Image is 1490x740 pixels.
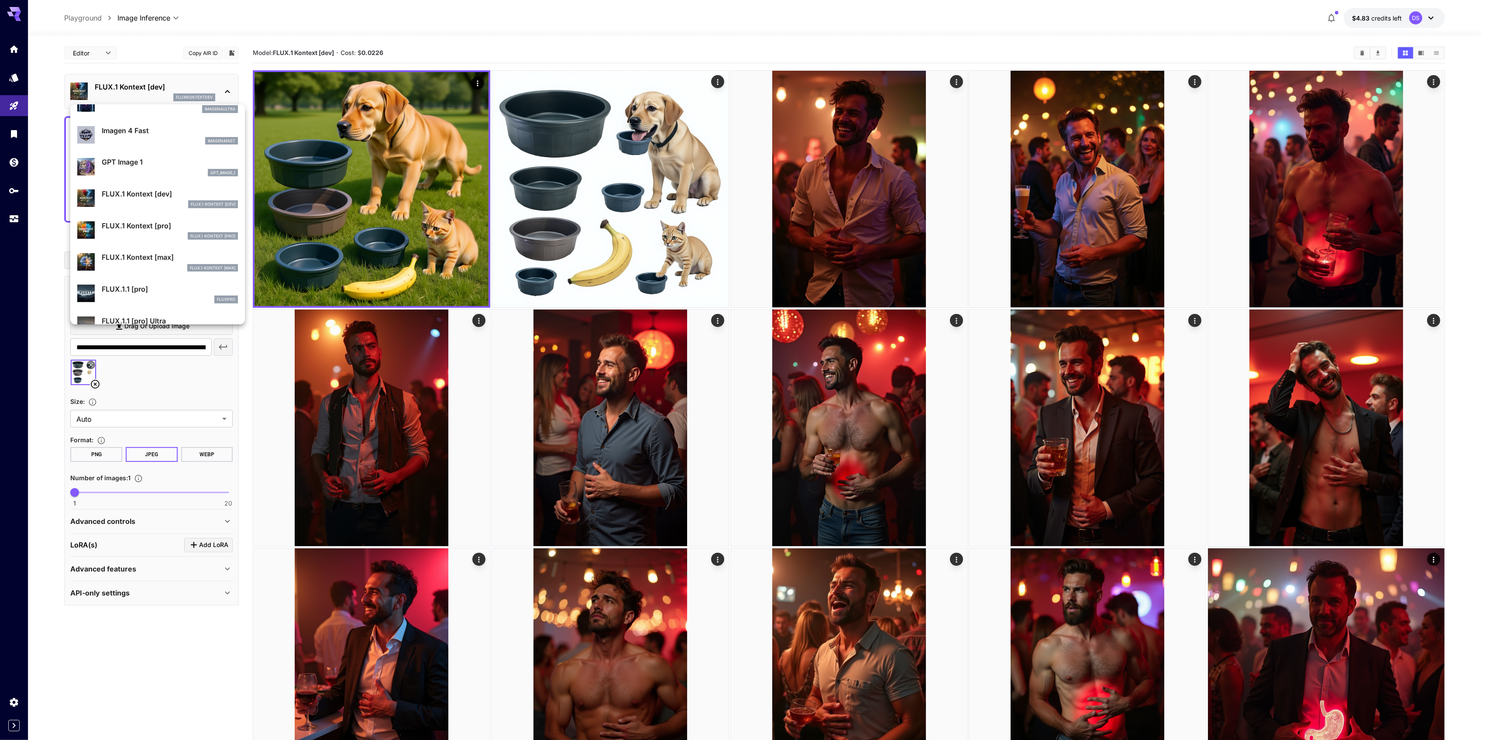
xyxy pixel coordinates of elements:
div: Imagen 4 Fastimagen4fast [77,122,238,148]
p: FLUX.1 Kontext [pro] [190,233,235,239]
p: FLUX.1.1 [pro] Ultra [102,316,238,326]
p: fluxpro [217,296,235,303]
p: FLUX.1 Kontext [dev] [191,201,235,207]
div: FLUX.1.1 [pro] Ultra [77,312,238,339]
p: imagen4ultra [205,106,235,112]
p: FLUX.1 Kontext [dev] [102,189,238,199]
p: FLUX.1.1 [pro] [102,284,238,294]
p: imagen4fast [208,138,235,144]
div: FLUX.1 Kontext [max]FLUX.1 Kontext [max] [77,248,238,275]
div: FLUX.1 Kontext [dev]FLUX.1 Kontext [dev] [77,185,238,212]
div: GPT Image 1gpt_image_1 [77,153,238,180]
div: FLUX.1 Kontext [pro]FLUX.1 Kontext [pro] [77,217,238,244]
p: FLUX.1 Kontext [pro] [102,220,238,231]
p: GPT Image 1 [102,157,238,167]
p: FLUX.1 Kontext [max] [190,265,235,271]
div: FLUX.1.1 [pro]fluxpro [77,280,238,307]
p: Imagen 4 Fast [102,125,238,136]
p: FLUX.1 Kontext [max] [102,252,238,262]
p: gpt_image_1 [210,170,235,176]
